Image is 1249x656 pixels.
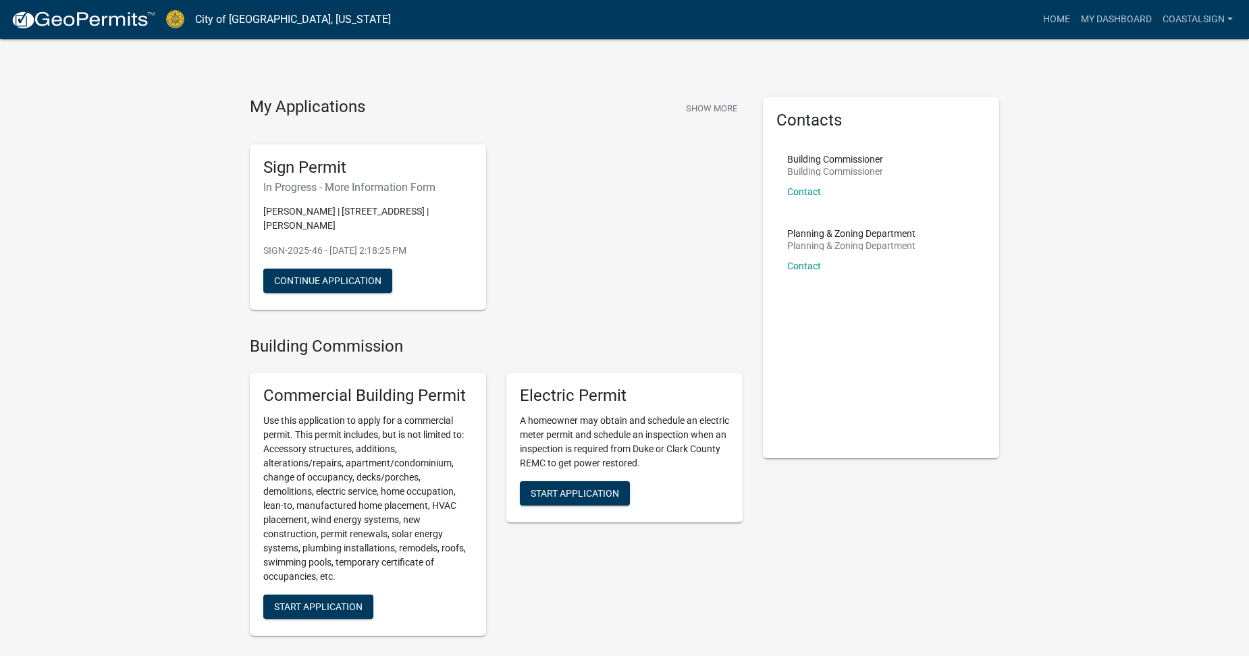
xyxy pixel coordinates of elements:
h5: Sign Permit [263,158,473,177]
button: Start Application [520,481,630,505]
p: [PERSON_NAME] | [STREET_ADDRESS] | [PERSON_NAME] [263,204,473,233]
p: Building Commissioner [787,155,883,164]
span: Start Application [274,601,363,612]
a: coastalsign [1157,7,1238,32]
h6: In Progress - More Information Form [263,181,473,194]
a: Home [1038,7,1075,32]
h4: My Applications [250,97,365,117]
img: City of Jeffersonville, Indiana [166,10,184,28]
button: Show More [681,97,743,119]
a: Contact [787,261,821,271]
h5: Electric Permit [520,386,729,406]
button: Start Application [263,595,373,619]
p: A homeowner may obtain and schedule an electric meter permit and schedule an inspection when an i... [520,414,729,470]
p: Use this application to apply for a commercial permit. This permit includes, but is not limited t... [263,414,473,584]
h5: Commercial Building Permit [263,386,473,406]
p: SIGN-2025-46 - [DATE] 2:18:25 PM [263,244,473,258]
a: City of [GEOGRAPHIC_DATA], [US_STATE] [195,8,391,31]
p: Planning & Zoning Department [787,229,915,238]
span: Start Application [531,488,619,499]
h5: Contacts [776,111,986,130]
a: My Dashboard [1075,7,1157,32]
p: Building Commissioner [787,167,883,176]
h4: Building Commission [250,337,743,356]
p: Planning & Zoning Department [787,241,915,250]
button: Continue Application [263,269,392,293]
a: Contact [787,186,821,197]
